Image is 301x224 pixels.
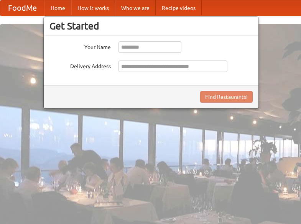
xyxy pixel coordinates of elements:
[0,0,44,16] a: FoodMe
[49,20,253,32] h3: Get Started
[49,41,111,51] label: Your Name
[71,0,115,16] a: How it works
[44,0,71,16] a: Home
[49,60,111,70] label: Delivery Address
[200,91,253,103] button: Find Restaurants!
[156,0,202,16] a: Recipe videos
[115,0,156,16] a: Who we are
